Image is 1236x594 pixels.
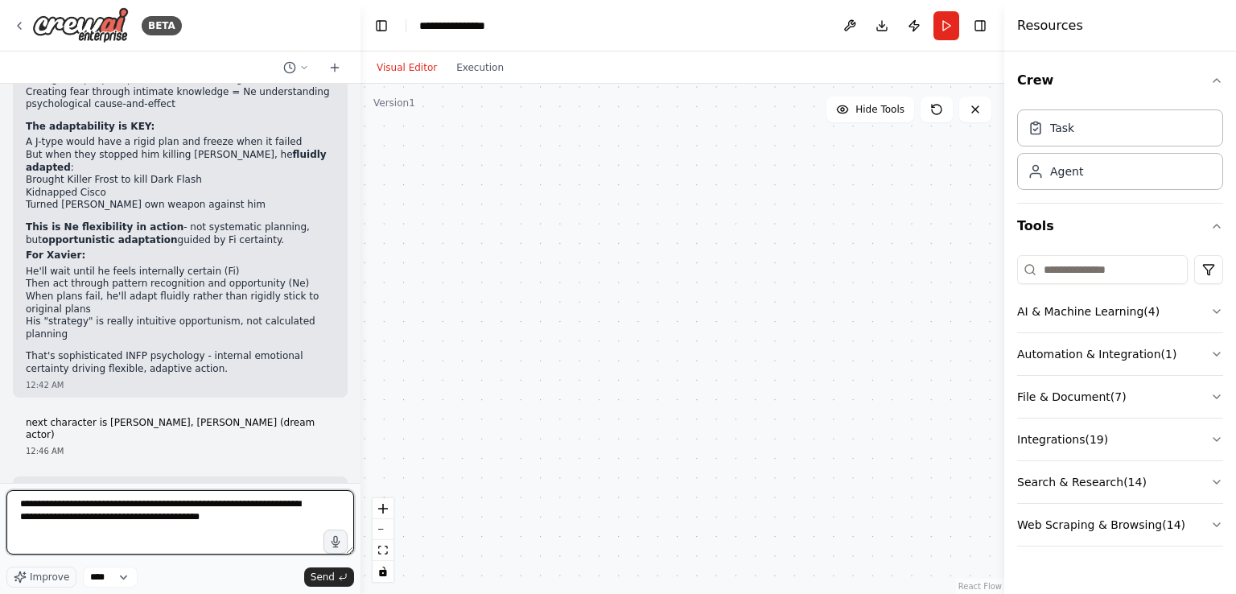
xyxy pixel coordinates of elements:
[447,58,513,77] button: Execution
[1017,419,1223,460] button: Integrations(19)
[1017,249,1223,559] div: Tools
[373,498,393,582] div: React Flow controls
[26,417,335,442] p: next character is [PERSON_NAME], [PERSON_NAME] (dream actor)
[26,445,335,457] div: 12:46 AM
[26,221,335,246] p: - not systematic planning, but guided by Fi certainty.
[26,350,335,375] p: That's sophisticated INFP psychology - internal emotional certainty driving flexible, adaptive ac...
[6,567,76,588] button: Improve
[26,187,335,200] li: Kidnapped Cisco
[26,149,327,173] strong: fluidly adapted
[26,199,335,212] li: Turned [PERSON_NAME] own weapon against him
[304,567,354,587] button: Send
[1050,163,1083,179] div: Agent
[1017,103,1223,203] div: Crew
[26,136,335,149] li: A J-type would have a rigid plan and freeze when it failed
[1017,461,1223,503] button: Search & Research(14)
[1050,120,1074,136] div: Task
[30,571,69,584] span: Improve
[373,498,393,519] button: zoom in
[26,86,335,111] li: Creating fear through intimate knowledge = Ne understanding psychological cause-and-effect
[26,278,335,291] li: Then act through pattern recognition and opportunity (Ne)
[42,234,178,245] strong: opportunistic adaptation
[373,97,415,109] div: Version 1
[373,561,393,582] button: toggle interactivity
[1017,16,1083,35] h4: Resources
[26,149,335,212] li: But when they stopped him killing [PERSON_NAME], he :
[26,174,335,187] li: Brought Killer Frost to kill Dark Flash
[142,16,182,35] div: BETA
[26,250,85,261] strong: For Xavier:
[32,7,129,43] img: Logo
[1017,333,1223,375] button: Automation & Integration(1)
[370,14,393,37] button: Hide left sidebar
[26,379,335,391] div: 12:42 AM
[826,97,914,122] button: Hide Tools
[958,582,1002,591] a: React Flow attribution
[419,18,500,34] nav: breadcrumb
[969,14,991,37] button: Hide right sidebar
[277,58,315,77] button: Switch to previous chat
[367,58,447,77] button: Visual Editor
[1017,204,1223,249] button: Tools
[1017,58,1223,103] button: Crew
[373,540,393,561] button: fit view
[855,103,904,116] span: Hide Tools
[26,266,335,278] li: He'll wait until he feels internally certain (Fi)
[26,221,183,233] strong: This is Ne flexibility in action
[26,291,335,316] li: When plans fail, he'll adapt fluidly rather than rigidly stick to original plans
[1017,291,1223,332] button: AI & Machine Learning(4)
[26,316,335,340] li: His "strategy" is really intuitive opportunism, not calculated planning
[322,58,348,77] button: Start a new chat
[311,571,335,584] span: Send
[26,121,154,132] strong: The adaptability is KEY:
[373,519,393,540] button: zoom out
[1017,504,1223,546] button: Web Scraping & Browsing(14)
[323,530,348,554] button: Click to speak your automation idea
[1017,376,1223,418] button: File & Document(7)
